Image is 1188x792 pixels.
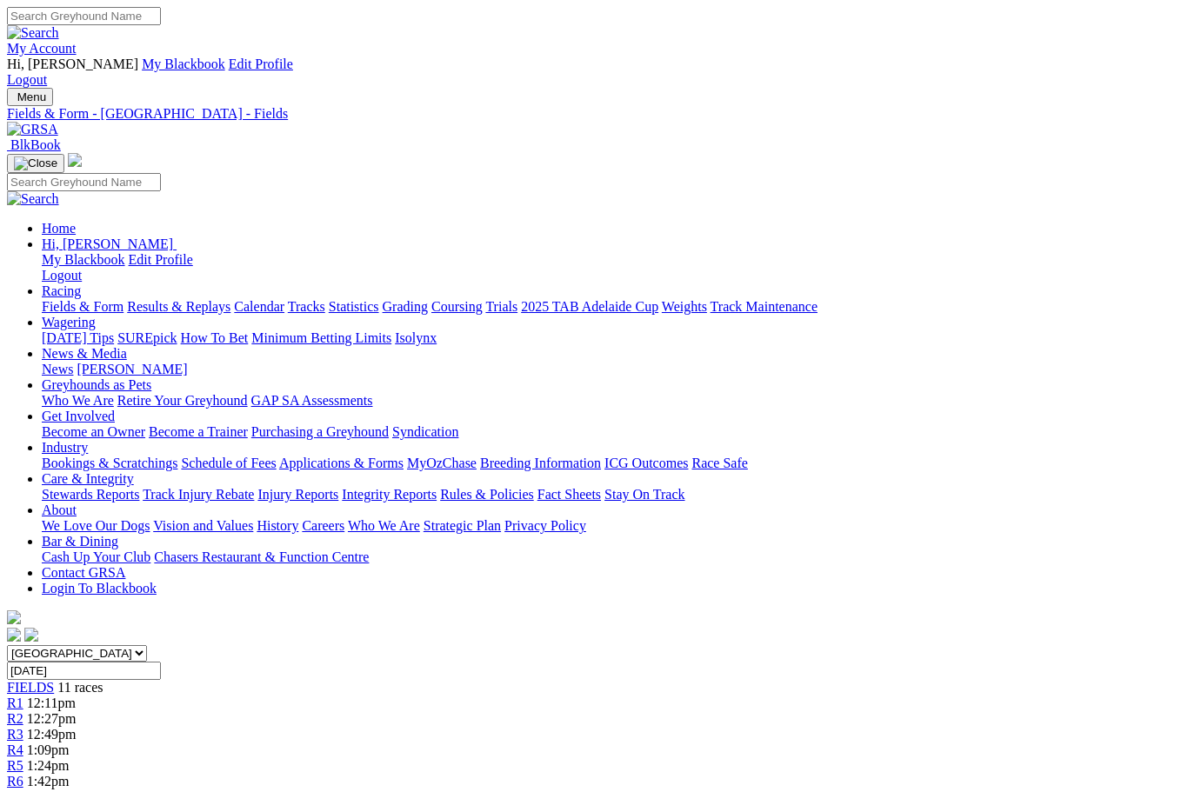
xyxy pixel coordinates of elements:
[42,440,88,455] a: Industry
[42,252,125,267] a: My Blackbook
[42,471,134,486] a: Care & Integrity
[27,727,77,742] span: 12:49pm
[27,695,76,710] span: 12:11pm
[662,299,707,314] a: Weights
[42,424,145,439] a: Become an Owner
[251,393,373,408] a: GAP SA Assessments
[42,565,125,580] a: Contact GRSA
[42,518,150,533] a: We Love Our Dogs
[24,628,38,642] img: twitter.svg
[42,330,1181,346] div: Wagering
[57,680,103,695] span: 11 races
[42,299,1181,315] div: Racing
[10,137,61,152] span: BlkBook
[7,727,23,742] a: R3
[68,153,82,167] img: logo-grsa-white.png
[229,57,293,71] a: Edit Profile
[485,299,517,314] a: Trials
[127,299,230,314] a: Results & Replays
[27,774,70,789] span: 1:42pm
[42,221,76,236] a: Home
[711,299,818,314] a: Track Maintenance
[7,774,23,789] a: R6
[42,268,82,283] a: Logout
[42,252,1181,283] div: Hi, [PERSON_NAME]
[504,518,586,533] a: Privacy Policy
[42,362,1181,377] div: News & Media
[424,518,501,533] a: Strategic Plan
[251,424,389,439] a: Purchasing a Greyhound
[42,236,173,251] span: Hi, [PERSON_NAME]
[7,137,61,152] a: BlkBook
[129,252,193,267] a: Edit Profile
[7,41,77,56] a: My Account
[153,518,253,533] a: Vision and Values
[181,456,276,470] a: Schedule of Fees
[7,610,21,624] img: logo-grsa-white.png
[302,518,344,533] a: Careers
[604,456,688,470] a: ICG Outcomes
[431,299,483,314] a: Coursing
[42,487,139,502] a: Stewards Reports
[42,424,1181,440] div: Get Involved
[42,409,115,423] a: Get Involved
[7,742,23,757] a: R4
[288,299,325,314] a: Tracks
[440,487,534,502] a: Rules & Policies
[117,393,248,408] a: Retire Your Greyhound
[181,330,249,345] a: How To Bet
[27,758,70,773] span: 1:24pm
[42,315,96,329] a: Wagering
[395,330,437,345] a: Isolynx
[14,156,57,170] img: Close
[17,90,46,103] span: Menu
[7,711,23,726] a: R2
[42,330,114,345] a: [DATE] Tips
[604,487,684,502] a: Stay On Track
[257,487,338,502] a: Injury Reports
[329,299,379,314] a: Statistics
[7,57,1181,88] div: My Account
[142,57,225,71] a: My Blackbook
[251,330,391,345] a: Minimum Betting Limits
[7,695,23,710] a: R1
[691,456,747,470] a: Race Safe
[279,456,404,470] a: Applications & Forms
[42,346,127,361] a: News & Media
[42,549,1181,565] div: Bar & Dining
[143,487,254,502] a: Track Injury Rebate
[77,362,187,376] a: [PERSON_NAME]
[42,236,177,251] a: Hi, [PERSON_NAME]
[42,502,77,517] a: About
[42,549,150,564] a: Cash Up Your Club
[117,330,177,345] a: SUREpick
[42,581,157,596] a: Login To Blackbook
[7,154,64,173] button: Toggle navigation
[7,662,161,680] input: Select date
[7,680,54,695] a: FIELDS
[392,424,458,439] a: Syndication
[7,57,138,71] span: Hi, [PERSON_NAME]
[7,72,47,87] a: Logout
[42,377,151,392] a: Greyhounds as Pets
[42,393,114,408] a: Who We Are
[42,518,1181,534] div: About
[42,362,73,376] a: News
[7,173,161,191] input: Search
[42,487,1181,502] div: Care & Integrity
[7,628,21,642] img: facebook.svg
[480,456,601,470] a: Breeding Information
[7,106,1181,122] div: Fields & Form - [GEOGRAPHIC_DATA] - Fields
[383,299,428,314] a: Grading
[7,122,58,137] img: GRSA
[149,424,248,439] a: Become a Trainer
[7,191,59,207] img: Search
[154,549,369,564] a: Chasers Restaurant & Function Centre
[27,742,70,757] span: 1:09pm
[42,299,123,314] a: Fields & Form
